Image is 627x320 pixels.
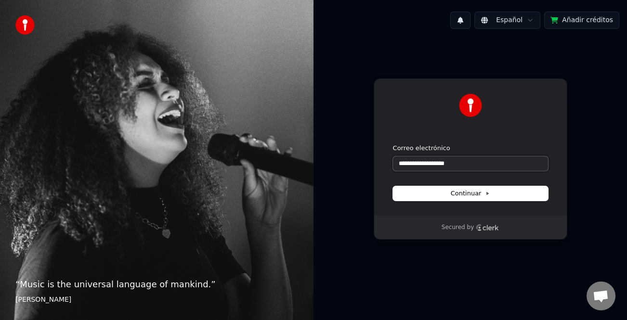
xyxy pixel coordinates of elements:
[451,189,490,198] span: Continuar
[544,12,619,29] button: Añadir créditos
[476,224,499,231] a: Clerk logo
[15,15,35,35] img: youka
[442,224,474,231] p: Secured by
[393,186,548,201] button: Continuar
[15,295,298,305] footer: [PERSON_NAME]
[393,144,450,153] label: Correo electrónico
[15,278,298,291] p: “ Music is the universal language of mankind. ”
[459,94,482,117] img: Youka
[587,282,615,310] a: Chat abierto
